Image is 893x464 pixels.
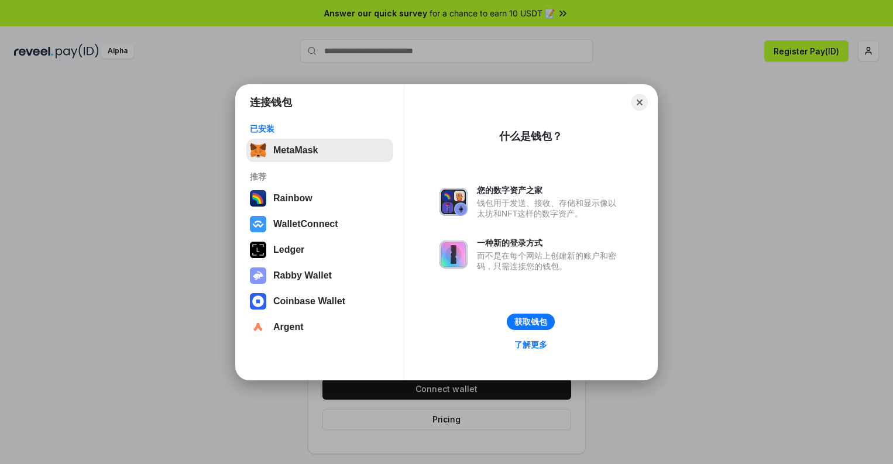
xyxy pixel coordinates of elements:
div: Rainbow [273,193,312,204]
img: svg+xml,%3Csvg%20xmlns%3D%22http%3A%2F%2Fwww.w3.org%2F2000%2Fsvg%22%20fill%3D%22none%22%20viewBox... [439,240,468,269]
div: 推荐 [250,171,390,182]
img: svg+xml,%3Csvg%20xmlns%3D%22http%3A%2F%2Fwww.w3.org%2F2000%2Fsvg%22%20fill%3D%22none%22%20viewBox... [439,188,468,216]
img: svg+xml,%3Csvg%20width%3D%2228%22%20height%3D%2228%22%20viewBox%3D%220%200%2028%2028%22%20fill%3D... [250,216,266,232]
div: MetaMask [273,145,318,156]
img: svg+xml,%3Csvg%20width%3D%2228%22%20height%3D%2228%22%20viewBox%3D%220%200%2028%2028%22%20fill%3D... [250,319,266,335]
button: Ledger [246,238,393,262]
div: Coinbase Wallet [273,296,345,307]
div: 钱包用于发送、接收、存储和显示像以太坊和NFT这样的数字资产。 [477,198,622,219]
div: 而不是在每个网站上创建新的账户和密码，只需连接您的钱包。 [477,250,622,271]
div: Rabby Wallet [273,270,332,281]
button: Rabby Wallet [246,264,393,287]
button: 获取钱包 [507,314,555,330]
div: WalletConnect [273,219,338,229]
img: svg+xml,%3Csvg%20xmlns%3D%22http%3A%2F%2Fwww.w3.org%2F2000%2Fsvg%22%20width%3D%2228%22%20height%3... [250,242,266,258]
button: MetaMask [246,139,393,162]
div: 获取钱包 [514,317,547,327]
div: 了解更多 [514,339,547,350]
button: Coinbase Wallet [246,290,393,313]
button: Rainbow [246,187,393,210]
button: WalletConnect [246,212,393,236]
button: Argent [246,315,393,339]
div: Ledger [273,245,304,255]
button: Close [631,94,648,111]
div: 什么是钱包？ [499,129,562,143]
div: 一种新的登录方式 [477,238,622,248]
div: 已安装 [250,123,390,134]
h1: 连接钱包 [250,95,292,109]
div: Argent [273,322,304,332]
img: svg+xml,%3Csvg%20width%3D%2228%22%20height%3D%2228%22%20viewBox%3D%220%200%2028%2028%22%20fill%3D... [250,293,266,310]
img: svg+xml,%3Csvg%20fill%3D%22none%22%20height%3D%2233%22%20viewBox%3D%220%200%2035%2033%22%20width%... [250,142,266,159]
a: 了解更多 [507,337,554,352]
img: svg+xml,%3Csvg%20width%3D%22120%22%20height%3D%22120%22%20viewBox%3D%220%200%20120%20120%22%20fil... [250,190,266,207]
img: svg+xml,%3Csvg%20xmlns%3D%22http%3A%2F%2Fwww.w3.org%2F2000%2Fsvg%22%20fill%3D%22none%22%20viewBox... [250,267,266,284]
div: 您的数字资产之家 [477,185,622,195]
